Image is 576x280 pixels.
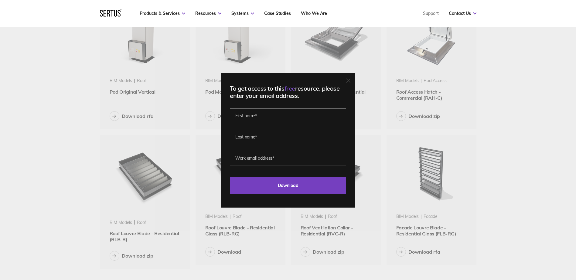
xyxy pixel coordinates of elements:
span: free [285,85,295,92]
iframe: Chat Widget [546,251,576,280]
a: Resources [195,11,221,16]
input: Download [230,177,346,194]
a: Support [423,11,439,16]
input: Work email address* [230,151,346,165]
div: To get access to this resource, please enter your email address. [230,85,346,99]
a: Who We Are [301,11,327,16]
input: First name* [230,108,346,123]
a: Systems [231,11,254,16]
a: Contact Us [449,11,476,16]
a: Products & Services [140,11,185,16]
input: Last name* [230,130,346,144]
a: Case Studies [264,11,291,16]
